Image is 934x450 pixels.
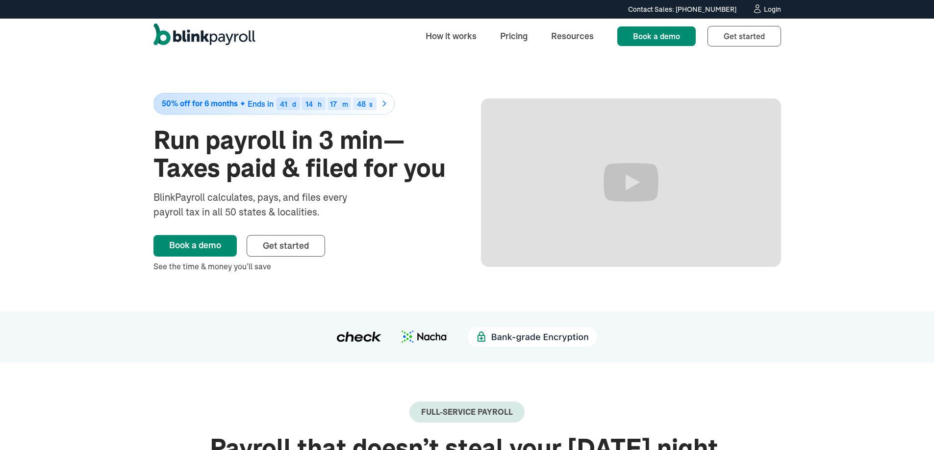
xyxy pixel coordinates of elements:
[752,4,781,15] a: Login
[342,101,348,108] div: m
[280,99,287,109] span: 41
[628,4,736,15] div: Contact Sales: [PHONE_NUMBER]
[153,93,454,115] a: 50% off for 6 monthsEnds in41d14h17m48s
[421,407,513,417] div: Full-Service payroll
[162,99,238,108] span: 50% off for 6 months
[418,25,484,47] a: How it works
[318,101,322,108] div: h
[153,126,454,182] h1: Run payroll in 3 min—Taxes paid & filed for you
[357,99,366,109] span: 48
[247,235,325,257] a: Get started
[633,31,680,41] span: Book a demo
[153,24,255,49] a: home
[153,235,237,257] a: Book a demo
[153,261,454,272] div: See the time & money you’ll save
[543,25,602,47] a: Resources
[724,31,765,41] span: Get started
[248,99,274,109] span: Ends in
[305,99,313,109] span: 14
[707,26,781,47] a: Get started
[153,190,373,219] div: BlinkPayroll calculates, pays, and files every payroll tax in all 50 states & localities.
[481,98,781,267] iframe: Run Payroll in 3 min with BlinkPayroll
[330,99,337,109] span: 17
[292,101,296,108] div: d
[369,101,373,108] div: s
[764,6,781,13] div: Login
[263,240,309,251] span: Get started
[492,25,535,47] a: Pricing
[617,26,696,46] a: Book a demo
